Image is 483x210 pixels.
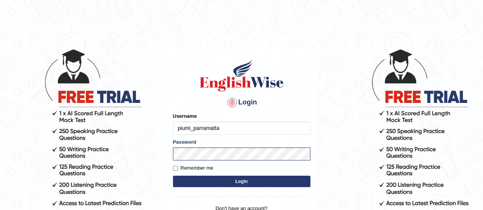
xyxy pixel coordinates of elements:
button: Login [173,176,310,187]
h4: Login [173,96,310,109]
input: Remember me [173,166,178,171]
label: Remember me [173,164,213,172]
label: Username [173,112,197,120]
label: Password [173,138,196,146]
img: Logo of English Wise sign in for intelligent practice with AI [198,58,285,93]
